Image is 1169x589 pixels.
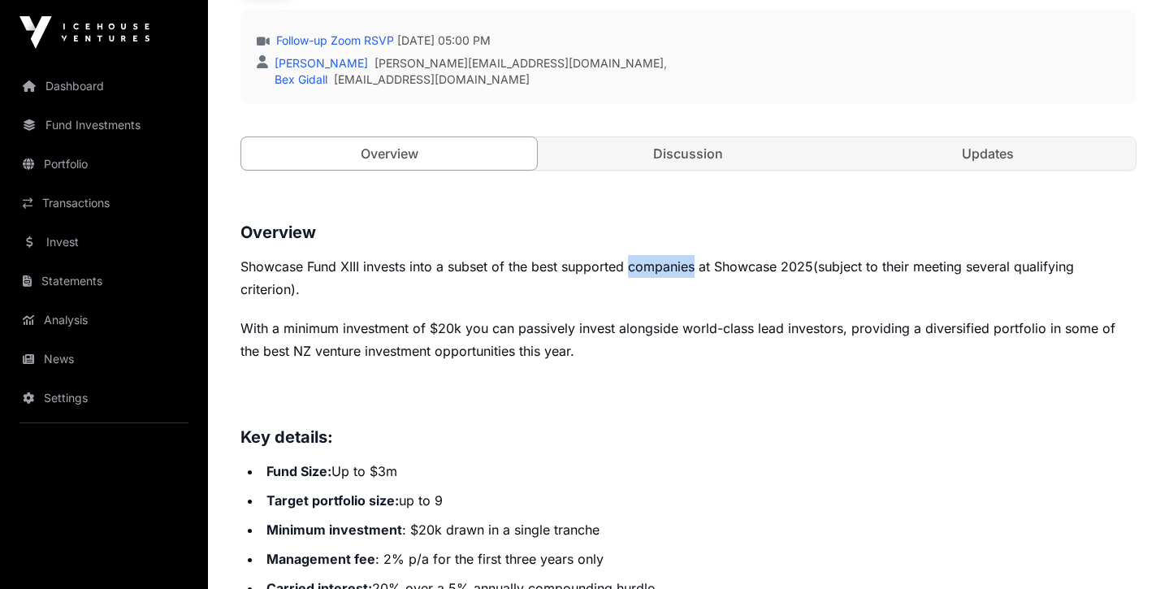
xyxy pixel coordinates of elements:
p: (subject to their meeting several qualifying criterion). [240,255,1137,301]
span: Showcase Fund XIII invests into a subset of the best supported companies at Showcase 2025 [240,258,813,275]
a: Statements [13,263,195,299]
a: Analysis [13,302,195,338]
a: News [13,341,195,377]
h3: Overview [240,219,1137,245]
a: Dashboard [13,68,195,104]
a: Updates [840,137,1136,170]
a: Transactions [13,185,195,221]
a: Bex Gidall [271,72,327,86]
img: Icehouse Ventures Logo [19,16,149,49]
h3: Key details: [240,424,1137,450]
strong: Management fee [266,551,375,567]
a: Invest [13,224,195,260]
span: [DATE] 05:00 PM [397,32,491,49]
li: : $20k drawn in a single tranche [262,518,1137,541]
a: Discussion [540,137,836,170]
strong: Target portfolio size: [266,492,399,509]
li: : 2% p/a for the first three years only [262,548,1137,570]
a: [PERSON_NAME][EMAIL_ADDRESS][DOMAIN_NAME] [375,55,664,71]
a: Overview [240,136,538,171]
a: Fund Investments [13,107,195,143]
div: , [271,55,667,71]
a: Follow-up Zoom RSVP [273,32,394,49]
a: [PERSON_NAME] [271,56,368,70]
nav: Tabs [241,137,1136,170]
strong: Fund Size: [266,463,331,479]
p: With a minimum investment of $20k you can passively invest alongside world-class lead investors, ... [240,317,1137,362]
iframe: Chat Widget [1088,511,1169,589]
strong: Minimum investment [266,522,402,538]
li: Up to $3m [262,460,1137,483]
li: up to 9 [262,489,1137,512]
a: [EMAIL_ADDRESS][DOMAIN_NAME] [334,71,530,88]
a: Settings [13,380,195,416]
a: Portfolio [13,146,195,182]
